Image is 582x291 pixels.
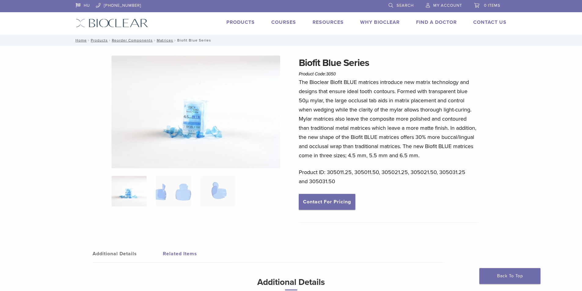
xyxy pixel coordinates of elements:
[112,38,153,42] a: Reorder Components
[360,19,400,25] a: Why Bioclear
[93,245,163,262] a: Additional Details
[112,56,280,168] img: Posterior Biofit BLUE Series Matrices-2
[157,38,173,42] a: Matrices
[299,168,478,186] p: Product ID: 305011.25, 305011.50, 305021.25, 305021.50, 305031.25 and 305031.50
[433,3,462,8] span: My Account
[299,56,478,70] h1: Biofit Blue Series
[91,38,108,42] a: Products
[299,78,478,160] p: The Bioclear Biofit BLUE matrices introduce new matrix technology and designs that ensure ideal t...
[76,19,148,27] img: Bioclear
[153,39,157,42] span: /
[271,19,296,25] a: Courses
[163,245,233,262] a: Related Items
[416,19,457,25] a: Find A Doctor
[479,268,540,284] a: Back To Top
[112,176,147,206] img: Posterior-Biofit-BLUE-Series-Matrices-2-324x324.jpg
[108,39,112,42] span: /
[326,71,336,76] span: 3050
[87,39,91,42] span: /
[299,194,355,210] a: Contact For Pricing
[156,176,191,206] img: Biofit Blue Series - Image 2
[226,19,255,25] a: Products
[473,19,507,25] a: Contact Us
[71,35,511,46] nav: Biofit Blue Series
[313,19,344,25] a: Resources
[397,3,414,8] span: Search
[299,71,336,76] span: Product Code:
[484,3,500,8] span: 0 items
[173,39,177,42] span: /
[200,176,236,206] img: Biofit Blue Series - Image 3
[74,38,87,42] a: Home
